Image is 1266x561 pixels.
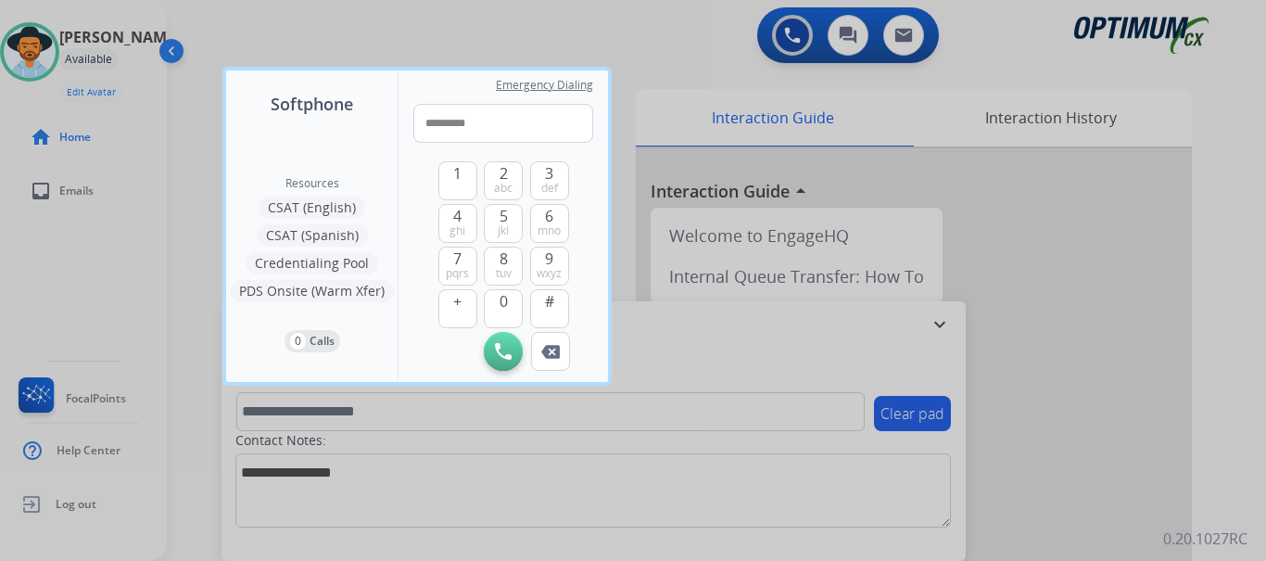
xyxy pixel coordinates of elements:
button: CSAT (Spanish) [257,224,368,247]
span: mno [538,223,561,238]
span: 4 [453,205,462,227]
span: Resources [285,176,339,191]
button: + [438,289,477,328]
span: Emergency Dialing [496,78,593,93]
span: Softphone [271,91,353,117]
span: 6 [545,205,553,227]
span: tuv [496,266,512,281]
button: 6mno [530,204,569,243]
button: # [530,289,569,328]
span: def [541,181,558,196]
span: abc [494,181,513,196]
button: 9wxyz [530,247,569,286]
button: Credentialing Pool [246,252,378,274]
button: PDS Onsite (Warm Xfer) [230,280,394,302]
span: wxyz [537,266,562,281]
span: pqrs [446,266,469,281]
p: 0 [290,333,306,350]
span: ghi [449,223,465,238]
button: 0Calls [285,330,340,352]
img: call-button [495,343,512,360]
span: 0 [500,290,508,312]
button: 8tuv [484,247,523,286]
span: + [453,290,462,312]
img: call-button [541,345,560,359]
span: jkl [498,223,509,238]
p: 0.20.1027RC [1163,528,1247,550]
button: 7pqrs [438,247,477,286]
button: 0 [484,289,523,328]
span: 9 [545,248,553,270]
button: 5jkl [484,204,523,243]
span: # [545,290,554,312]
span: 5 [500,205,508,227]
span: 8 [500,248,508,270]
button: 1 [438,161,477,200]
button: 3def [530,161,569,200]
button: 2abc [484,161,523,200]
button: 4ghi [438,204,477,243]
span: 1 [453,162,462,185]
span: 3 [545,162,553,185]
button: CSAT (English) [259,197,365,219]
p: Calls [310,333,335,350]
span: 7 [453,248,462,270]
span: 2 [500,162,508,185]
